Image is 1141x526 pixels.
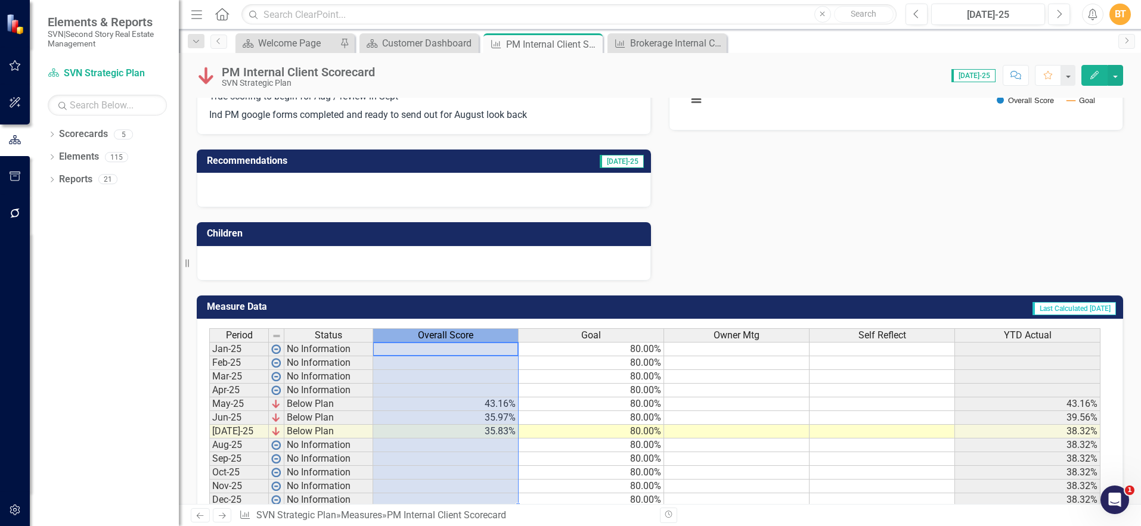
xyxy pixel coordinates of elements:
[209,370,269,384] td: Mar-25
[935,8,1041,22] div: [DATE]-25
[519,370,664,384] td: 80.00%
[48,67,167,80] a: SVN Strategic Plan
[98,175,117,185] div: 21
[114,129,133,139] div: 5
[209,438,269,452] td: Aug-25
[284,356,373,370] td: No Information
[209,425,269,438] td: [DATE]-25
[851,9,876,18] span: Search
[222,66,375,79] div: PM Internal Client Scorecard
[688,91,705,108] button: View chart menu, Chart
[207,301,585,312] h3: Measure Data
[1033,302,1116,315] span: Last Calculated [DATE]
[271,495,281,505] img: wPkqUstsMhMTgAAAABJRU5ErkJggg==
[373,425,519,438] td: 35.83%
[997,96,1055,105] button: Show Overall Score
[519,342,664,356] td: 80.00%
[1100,485,1129,514] iframe: Intercom live chat
[714,330,759,341] span: Owner Mtg
[207,228,645,239] h3: Children
[955,397,1100,411] td: 43.16%
[858,330,906,341] span: Self Reflect
[284,425,373,438] td: Below Plan
[258,36,337,51] div: Welcome Page
[373,397,519,411] td: 43.16%
[418,330,473,341] span: Overall Score
[209,356,269,370] td: Feb-25
[209,384,269,397] td: Apr-25
[284,370,373,384] td: No Information
[519,452,664,466] td: 80.00%
[834,6,894,23] button: Search
[341,509,382,521] a: Measures
[209,480,269,493] td: Nov-25
[271,427,281,436] img: KIVvID6XQLnem7Jwd5RGsJlsyZvnEO8ojW1w+8UqMjn4yonOQRrQskXCXGmASKTRYCiTqJOcojskkyr07L4Z+PfWUOM8Y5yiO...
[59,150,99,164] a: Elements
[59,173,92,186] a: Reports
[271,454,281,463] img: wPkqUstsMhMTgAAAABJRU5ErkJggg==
[48,95,167,116] input: Search Below...
[59,127,108,141] a: Scorecards
[955,425,1100,438] td: 38.32%
[955,466,1100,480] td: 38.32%
[241,4,897,25] input: Search ClearPoint...
[630,36,724,51] div: Brokerage Internal Client Scorecard
[207,155,487,166] h3: Recommendations
[506,37,600,52] div: PM Internal Client Scorecard
[6,13,27,34] img: ClearPoint Strategy
[284,411,373,425] td: Below Plan
[373,411,519,425] td: 35.97%
[519,438,664,452] td: 80.00%
[387,509,506,521] div: PM Internal Client Scorecard
[600,155,644,168] span: [DATE]-25
[271,399,281,409] img: KIVvID6XQLnem7Jwd5RGsJlsyZvnEO8ojW1w+8UqMjn4yonOQRrQskXCXGmASKTRYCiTqJOcojskkyr07L4Z+PfWUOM8Y5yiO...
[519,425,664,438] td: 80.00%
[48,29,167,49] small: SVN|Second Story Real Estate Management
[284,466,373,480] td: No Information
[519,384,664,397] td: 80.00%
[271,440,281,450] img: wPkqUstsMhMTgAAAABJRU5ErkJggg==
[271,481,281,491] img: wPkqUstsMhMTgAAAABJRU5ErkJggg==
[209,342,269,356] td: Jan-25
[226,330,253,341] span: Period
[271,358,281,368] img: wPkqUstsMhMTgAAAABJRU5ErkJggg==
[284,480,373,493] td: No Information
[284,438,373,452] td: No Information
[271,344,281,354] img: wPkqUstsMhMTgAAAABJRU5ErkJggg==
[519,466,664,480] td: 80.00%
[239,509,651,522] div: » »
[222,79,375,88] div: SVN Strategic Plan
[955,411,1100,425] td: 39.56%
[1125,485,1134,495] span: 1
[284,493,373,507] td: No Information
[315,330,342,341] span: Status
[209,397,269,411] td: May-25
[519,493,664,507] td: 80.00%
[519,397,664,411] td: 80.00%
[197,66,216,85] img: Below Plan
[238,36,337,51] a: Welcome Page
[1109,4,1131,25] button: BT
[284,397,373,411] td: Below Plan
[581,330,601,341] span: Goal
[955,438,1100,452] td: 38.32%
[209,493,269,507] td: Dec-25
[272,331,281,341] img: 8DAGhfEEPCf229AAAAAElFTkSuQmCC
[284,452,373,466] td: No Information
[382,36,476,51] div: Customer Dashboard
[1067,96,1095,105] button: Show Goal
[519,411,664,425] td: 80.00%
[955,493,1100,507] td: 38.32%
[362,36,476,51] a: Customer Dashboard
[955,452,1100,466] td: 38.32%
[105,152,128,162] div: 115
[209,452,269,466] td: Sep-25
[610,36,724,51] a: Brokerage Internal Client Scorecard
[284,384,373,397] td: No Information
[271,385,281,395] img: wPkqUstsMhMTgAAAABJRU5ErkJggg==
[209,106,638,122] p: Ind PM google forms completed and ready to send out for August look back
[209,411,269,425] td: Jun-25
[209,90,638,106] p: True scoring to begin for Aug / review in Sept -
[271,468,281,477] img: wPkqUstsMhMTgAAAABJRU5ErkJggg==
